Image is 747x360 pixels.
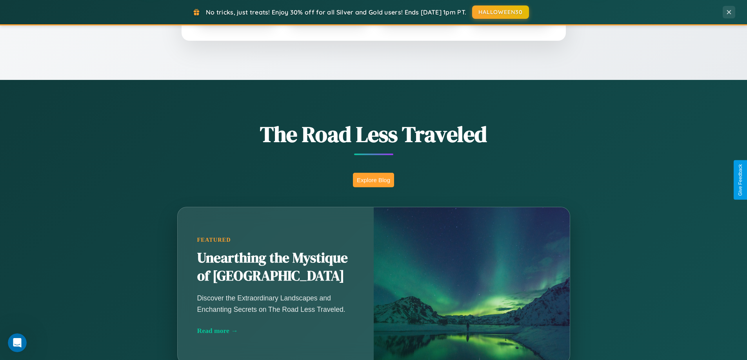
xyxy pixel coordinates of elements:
h1: The Road Less Traveled [138,119,609,149]
span: No tricks, just treats! Enjoy 30% off for all Silver and Gold users! Ends [DATE] 1pm PT. [206,8,466,16]
div: Featured [197,237,354,243]
button: Explore Blog [353,173,394,187]
div: Read more → [197,327,354,335]
p: Discover the Extraordinary Landscapes and Enchanting Secrets on The Road Less Traveled. [197,293,354,315]
button: HALLOWEEN30 [472,5,529,19]
h2: Unearthing the Mystique of [GEOGRAPHIC_DATA] [197,249,354,285]
iframe: Intercom live chat [8,333,27,352]
div: Give Feedback [738,164,743,196]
